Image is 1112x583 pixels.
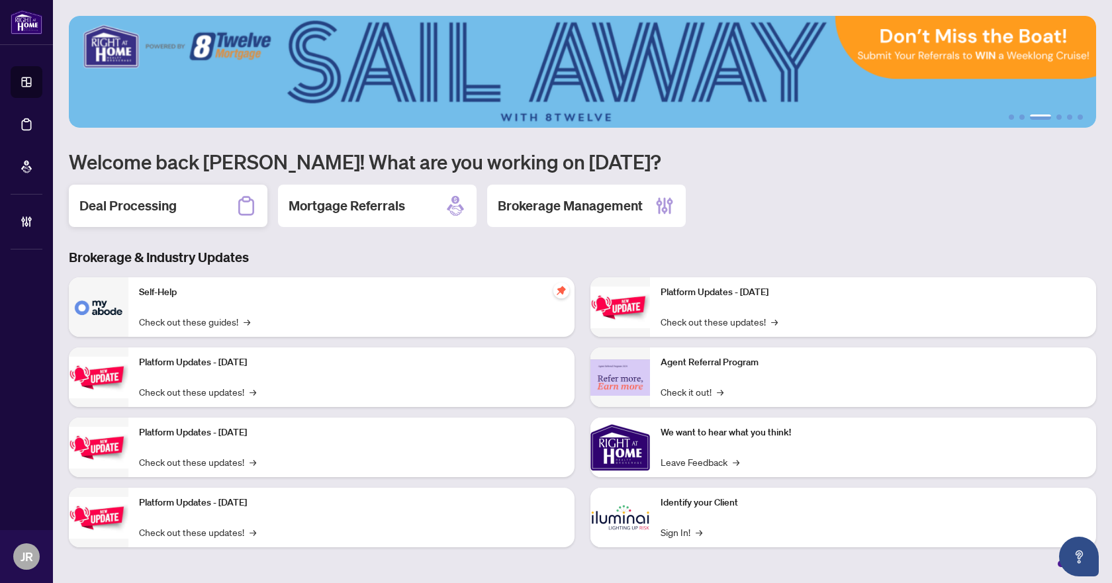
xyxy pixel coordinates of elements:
[661,426,1086,440] p: We want to hear what you think!
[69,357,128,398] img: Platform Updates - September 16, 2025
[661,355,1086,370] p: Agent Referral Program
[590,488,650,547] img: Identify your Client
[69,149,1096,174] h1: Welcome back [PERSON_NAME]! What are you working on [DATE]?
[69,248,1096,267] h3: Brokerage & Industry Updates
[139,314,250,329] a: Check out these guides!→
[590,359,650,396] img: Agent Referral Program
[69,497,128,539] img: Platform Updates - July 8, 2025
[139,496,564,510] p: Platform Updates - [DATE]
[771,314,778,329] span: →
[139,426,564,440] p: Platform Updates - [DATE]
[498,197,643,215] h2: Brokerage Management
[1030,114,1051,120] button: 3
[139,285,564,300] p: Self-Help
[696,525,702,539] span: →
[553,283,569,298] span: pushpin
[590,418,650,477] img: We want to hear what you think!
[250,455,256,469] span: →
[1059,537,1099,576] button: Open asap
[250,525,256,539] span: →
[139,525,256,539] a: Check out these updates!→
[661,384,723,399] a: Check it out!→
[69,277,128,337] img: Self-Help
[69,16,1096,128] img: Slide 2
[11,10,42,34] img: logo
[139,384,256,399] a: Check out these updates!→
[79,197,177,215] h2: Deal Processing
[1056,114,1062,120] button: 4
[250,384,256,399] span: →
[1009,114,1014,120] button: 1
[661,496,1086,510] p: Identify your Client
[139,455,256,469] a: Check out these updates!→
[139,355,564,370] p: Platform Updates - [DATE]
[21,547,33,566] span: JR
[717,384,723,399] span: →
[69,427,128,469] img: Platform Updates - July 21, 2025
[733,455,739,469] span: →
[590,287,650,328] img: Platform Updates - June 23, 2025
[661,285,1086,300] p: Platform Updates - [DATE]
[244,314,250,329] span: →
[661,455,739,469] a: Leave Feedback→
[661,314,778,329] a: Check out these updates!→
[661,525,702,539] a: Sign In!→
[1078,114,1083,120] button: 6
[1067,114,1072,120] button: 5
[1019,114,1025,120] button: 2
[289,197,405,215] h2: Mortgage Referrals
